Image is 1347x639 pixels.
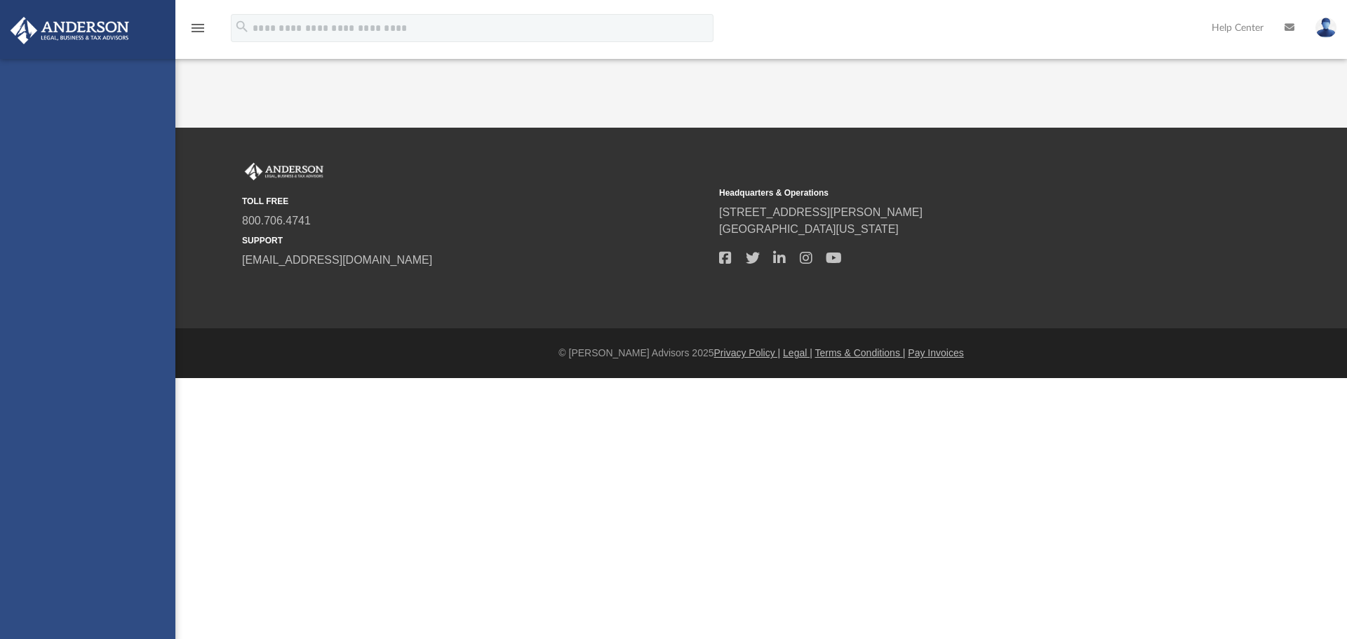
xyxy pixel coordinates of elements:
small: Headquarters & Operations [719,187,1186,199]
img: User Pic [1315,18,1336,38]
a: 800.706.4741 [242,215,311,227]
img: Anderson Advisors Platinum Portal [6,17,133,44]
a: [EMAIL_ADDRESS][DOMAIN_NAME] [242,254,432,266]
a: [GEOGRAPHIC_DATA][US_STATE] [719,223,899,235]
small: TOLL FREE [242,195,709,208]
a: Legal | [783,347,812,358]
a: [STREET_ADDRESS][PERSON_NAME] [719,206,923,218]
i: search [234,19,250,34]
a: Terms & Conditions | [815,347,906,358]
a: menu [189,27,206,36]
div: © [PERSON_NAME] Advisors 2025 [175,346,1347,361]
i: menu [189,20,206,36]
img: Anderson Advisors Platinum Portal [242,163,326,181]
a: Pay Invoices [908,347,963,358]
small: SUPPORT [242,234,709,247]
a: Privacy Policy | [714,347,781,358]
